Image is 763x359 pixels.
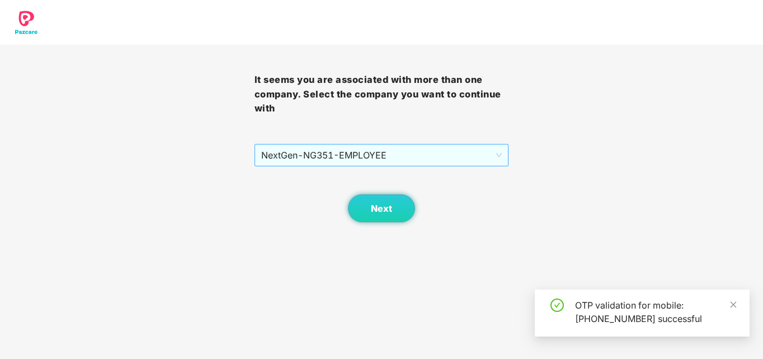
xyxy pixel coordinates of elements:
span: NextGen - NG351 - EMPLOYEE [261,144,502,166]
span: Next [371,203,392,214]
h3: It seems you are associated with more than one company. Select the company you want to continue with [255,73,509,116]
span: check-circle [550,299,564,312]
button: Next [348,194,415,222]
div: OTP validation for mobile: [PHONE_NUMBER] successful [575,299,736,325]
span: close [729,301,737,309]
